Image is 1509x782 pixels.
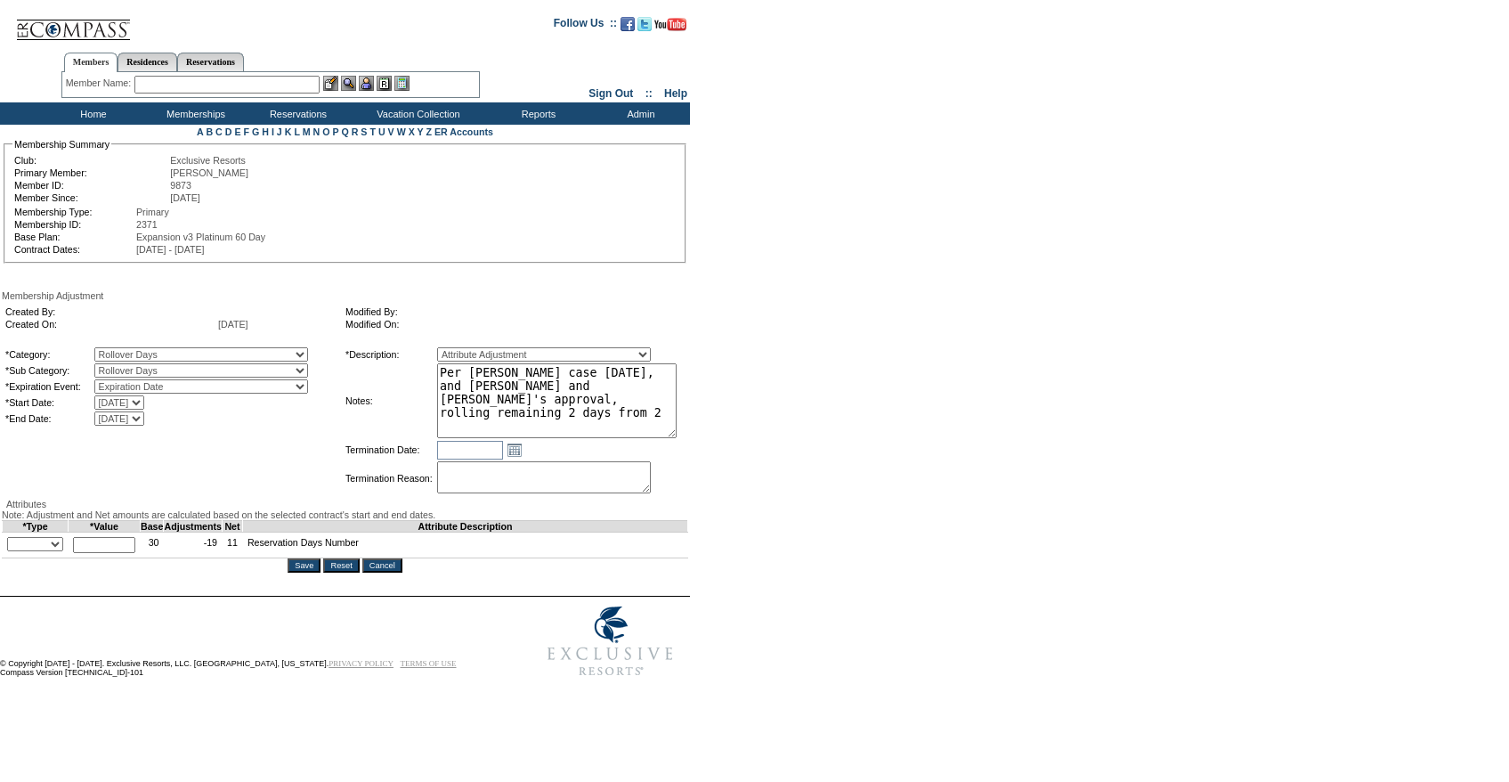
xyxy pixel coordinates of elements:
img: Impersonate [359,76,374,91]
span: Exclusive Resorts [170,155,246,166]
td: Club: [14,155,168,166]
td: Adjustments [164,521,223,533]
a: Open the calendar popup. [505,440,524,460]
a: I [272,126,274,137]
td: Home [40,102,142,125]
span: Primary [136,207,169,217]
div: Attributes [2,499,688,509]
td: *Value [69,521,141,533]
a: D [225,126,232,137]
td: Reports [485,102,588,125]
a: N [313,126,320,137]
td: Vacation Collection [347,102,485,125]
td: Modified On: [345,319,678,330]
td: *Start Date: [5,395,93,410]
td: *Category: [5,347,93,362]
td: Termination Date: [345,440,435,460]
img: Subscribe to our YouTube Channel [654,18,686,31]
img: b_edit.gif [323,76,338,91]
a: U [378,126,385,137]
td: Admin [588,102,690,125]
td: Termination Reason: [345,461,435,495]
td: Membership Type: [14,207,134,217]
td: Reservations [245,102,347,125]
td: -19 [164,533,223,558]
a: O [322,126,329,137]
a: W [397,126,406,137]
td: Member Since: [14,192,168,203]
td: *Type [3,521,69,533]
a: Z [426,126,432,137]
a: TERMS OF USE [401,659,457,668]
td: 11 [223,533,243,558]
div: Note: Adjustment and Net amounts are calculated based on the selected contract's start and end da... [2,509,688,520]
span: [DATE] - [DATE] [136,244,205,255]
a: B [206,126,213,137]
a: PRIVACY POLICY [329,659,393,668]
input: Reset [323,558,359,573]
span: 9873 [170,180,191,191]
a: Q [341,126,348,137]
td: Membership ID: [14,219,134,230]
legend: Membership Summary [12,139,111,150]
a: V [388,126,394,137]
td: Notes: [345,363,435,438]
a: F [243,126,249,137]
a: ER Accounts [434,126,493,137]
span: [PERSON_NAME] [170,167,248,178]
a: Y [418,126,424,137]
span: Expansion v3 Platinum 60 Day [136,232,265,242]
input: Save [288,558,320,573]
a: R [352,126,359,137]
a: Reservations [177,53,244,71]
img: Exclusive Resorts [531,597,690,686]
span: [DATE] [218,319,248,330]
a: Members [64,53,118,72]
a: Sign Out [588,87,633,100]
a: K [285,126,292,137]
img: Follow us on Twitter [637,17,652,31]
a: A [197,126,203,137]
a: X [409,126,415,137]
td: *Description: [345,347,435,362]
img: Reservations [377,76,392,91]
td: *Expiration Event: [5,379,93,394]
input: Cancel [362,558,402,573]
a: G [252,126,259,137]
td: *Sub Category: [5,363,93,378]
span: 2371 [136,219,158,230]
span: [DATE] [170,192,200,203]
a: L [294,126,299,137]
a: T [369,126,376,137]
td: Created On: [5,319,216,330]
td: Attribute Description [242,521,687,533]
td: Primary Member: [14,167,168,178]
a: J [277,126,282,137]
img: Become our fan on Facebook [621,17,635,31]
a: P [333,126,339,137]
td: Follow Us :: [554,15,617,37]
img: Compass Home [15,4,131,41]
a: M [303,126,311,137]
td: Created By: [5,306,216,317]
span: :: [645,87,653,100]
a: E [234,126,240,137]
td: Base Plan: [14,232,134,242]
a: Residences [118,53,177,71]
td: Base [141,521,164,533]
a: Become our fan on Facebook [621,22,635,33]
div: Membership Adjustment [2,290,688,301]
td: 30 [141,533,164,558]
img: View [341,76,356,91]
a: Follow us on Twitter [637,22,652,33]
a: H [262,126,269,137]
div: Member Name: [66,76,134,91]
td: Net [223,521,243,533]
td: Contract Dates: [14,244,134,255]
td: *End Date: [5,411,93,426]
td: Modified By: [345,306,678,317]
td: Memberships [142,102,245,125]
td: Member ID: [14,180,168,191]
img: b_calculator.gif [394,76,410,91]
a: Help [664,87,687,100]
